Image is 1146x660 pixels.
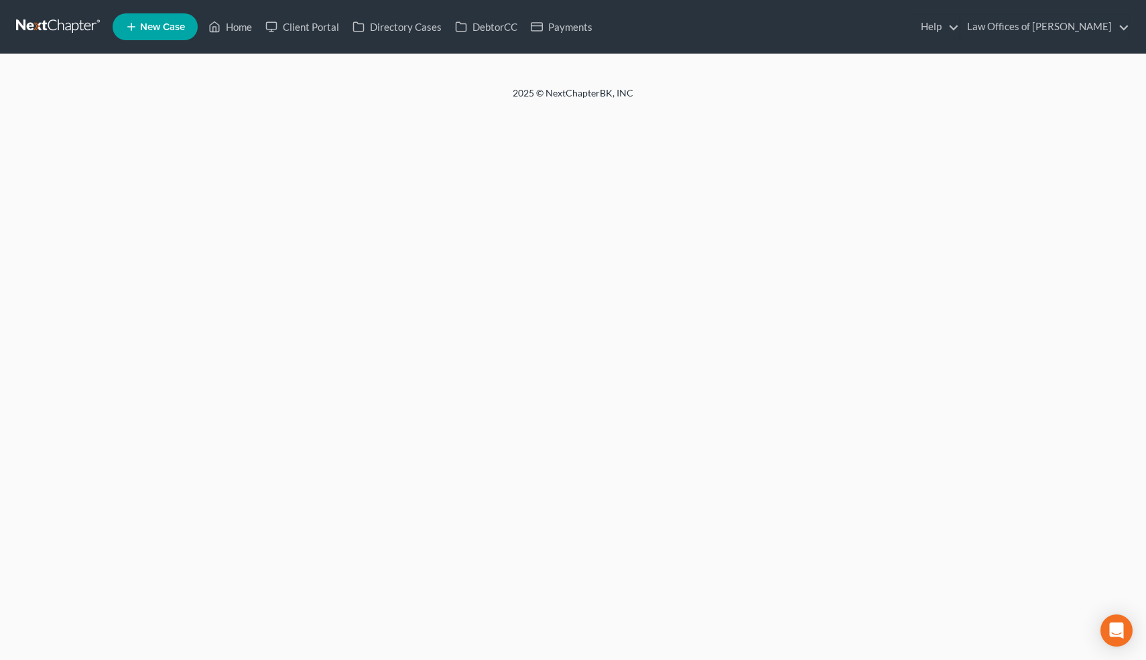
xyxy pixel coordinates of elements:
a: Law Offices of [PERSON_NAME] [960,15,1129,39]
a: Help [914,15,959,39]
div: 2025 © NextChapterBK, INC [191,86,955,111]
a: Client Portal [259,15,346,39]
a: DebtorCC [448,15,524,39]
a: Payments [524,15,599,39]
a: Home [202,15,259,39]
new-legal-case-button: New Case [113,13,198,40]
div: Open Intercom Messenger [1100,614,1133,647]
a: Directory Cases [346,15,448,39]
